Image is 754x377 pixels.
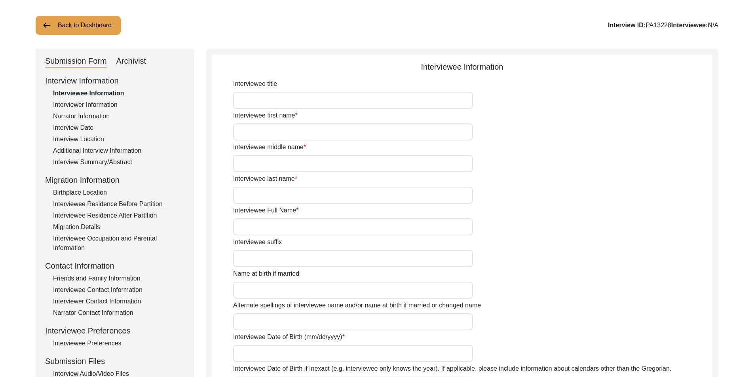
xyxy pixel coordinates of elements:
div: Archivist [116,55,146,68]
b: Interviewee: [671,22,708,28]
div: PA13228 N/A [608,21,718,30]
button: Back to Dashboard [36,16,121,35]
div: Migration Details [53,222,184,232]
div: Interviewee Preferences [53,339,184,348]
label: Interviewee Date of Birth if Inexact (e.g. interviewee only knows the year). If applicable, pleas... [233,364,671,373]
div: Interviewer Contact Information [53,297,184,306]
div: Interview Location [53,135,184,144]
div: Interviewee Preferences [45,325,184,337]
label: Name at birth if married [233,269,299,278]
div: Narrator Contact Information [53,308,184,318]
div: Friends and Family Information [53,274,184,283]
div: Interview Summary/Abstract [53,157,184,167]
label: Interviewee middle name [233,142,306,152]
div: Additional Interview Information [53,146,184,155]
div: Interviewee Information [212,61,712,73]
div: Interviewee Residence Before Partition [53,199,184,209]
div: Interview Date [53,123,184,133]
label: Interviewee suffix [233,237,282,247]
div: Interviewee Contact Information [53,285,184,295]
div: Interviewer Information [53,100,184,110]
div: Submission Form [45,55,107,68]
div: Interviewee Occupation and Parental Information [53,234,184,253]
label: Alternate spellings of interviewee name and/or name at birth if married or changed name [233,301,481,310]
div: Narrator Information [53,112,184,121]
label: Interviewee Date of Birth (mm/dd/yyyy) [233,332,345,342]
label: Interviewee last name [233,174,297,184]
b: Interview ID: [608,22,646,28]
div: Interview Information [45,75,184,87]
div: Contact Information [45,260,184,272]
label: Interviewee first name [233,111,298,120]
div: Interviewee Information [53,89,184,98]
label: Interviewee title [233,79,277,89]
div: Submission Files [45,355,184,367]
div: Interviewee Residence After Partition [53,211,184,220]
label: Interviewee Full Name [233,206,298,215]
div: Migration Information [45,174,184,186]
img: arrow-left.png [42,21,51,30]
div: Birthplace Location [53,188,184,197]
